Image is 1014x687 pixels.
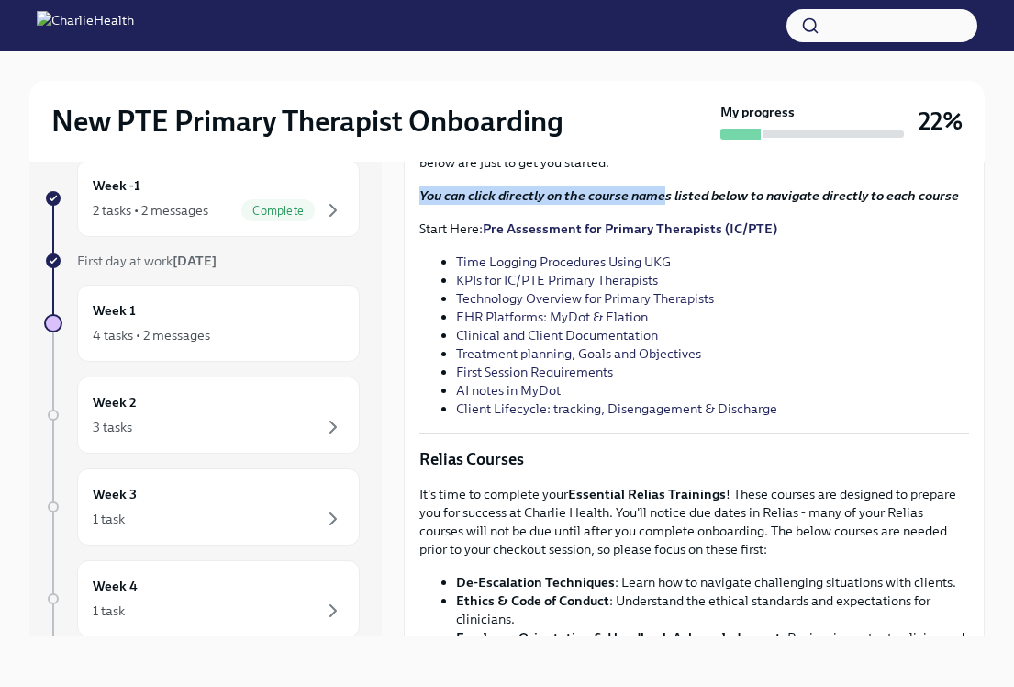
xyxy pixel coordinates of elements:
a: Week 31 task [44,468,360,546]
div: 1 task [93,602,125,620]
a: Week 23 tasks [44,377,360,454]
a: EHR Platforms: MyDot & Elation [456,309,648,325]
div: 3 tasks [93,418,132,436]
p: Start Here: [419,220,969,238]
a: Time Logging Procedures Using UKG [456,253,671,270]
a: Technology Overview for Primary Therapists [456,290,714,307]
h6: Week 1 [93,300,136,321]
a: KPIs for IC/PTE Primary Therapists [456,272,658,288]
a: Week 14 tasks • 2 messages [44,285,360,362]
div: 2 tasks • 2 messages [93,201,208,220]
div: 1 task [93,510,125,528]
a: Pre Assessment for Primary Therapists (IC/PTE) [483,220,777,237]
li: : Learn how to navigate challenging situations with clients. [456,573,969,591]
strong: You can click directly on the course names listed below to navigate directly to each course [419,187,959,204]
div: 4 tasks • 2 messages [93,326,210,344]
h6: Week 2 [93,392,137,412]
strong: Ethics & Code of Conduct [456,592,609,609]
strong: Essential Relias Trainings [568,486,726,502]
h3: 22% [919,105,963,138]
strong: My progress [720,103,795,121]
h6: Week 4 [93,576,138,596]
a: Week 41 task [44,560,360,637]
li: : Review important policies and expectations. [456,628,969,665]
span: Complete [241,204,315,218]
li: : Understand the ethical standards and expectations for clinicians. [456,591,969,628]
h6: Week -1 [93,175,140,196]
span: First day at work [77,253,217,269]
a: First Session Requirements [456,364,613,380]
a: Treatment planning, Goals and Objectives [456,345,701,362]
a: AI notes in MyDot [456,382,561,399]
strong: [DATE] [173,253,217,269]
p: Relias Courses [419,448,969,470]
a: Clinical and Client Documentation [456,327,658,343]
strong: De-Escalation Techniques [456,574,615,591]
strong: Employee Orientation & Handbook Acknowledgment [456,629,781,646]
a: First day at work[DATE] [44,252,360,270]
h6: Week 3 [93,484,137,504]
p: It's time to complete your ! These courses are designed to prepare you for success at Charlie Hea... [419,485,969,558]
img: CharlieHealth [37,11,134,40]
h2: New PTE Primary Therapist Onboarding [51,103,563,140]
a: Client Lifecycle: tracking, Disengagement & Discharge [456,400,777,417]
a: Week -12 tasks • 2 messagesComplete [44,160,360,237]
